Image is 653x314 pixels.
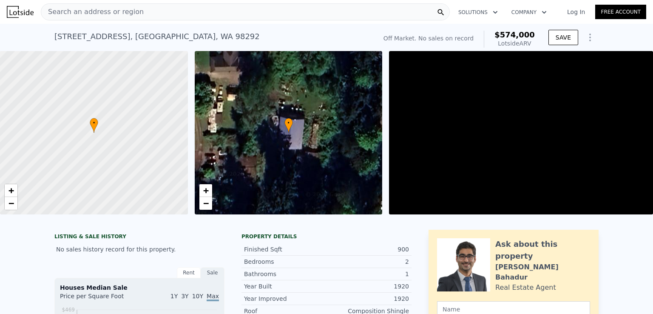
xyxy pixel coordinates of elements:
div: Bathrooms [244,270,326,278]
div: Ask about this property [495,238,590,262]
div: • [90,118,98,133]
a: Zoom in [199,184,212,197]
div: Sale [201,267,224,278]
div: Houses Median Sale [60,283,219,292]
a: Zoom in [5,184,17,197]
button: Show Options [582,29,599,46]
span: • [90,119,98,127]
div: [STREET_ADDRESS] , [GEOGRAPHIC_DATA] , WA 98292 [54,31,260,43]
div: Map [389,51,653,214]
div: 900 [326,245,409,254]
div: Real Estate Agent [495,283,556,293]
span: + [203,185,208,196]
a: Zoom out [5,197,17,210]
div: 1 [326,270,409,278]
tspan: $469 [62,307,75,313]
div: No sales history record for this property. [54,242,224,257]
div: Off Market. No sales on record [383,34,474,43]
button: Company [505,5,554,20]
div: Main Display [389,51,653,214]
span: − [9,198,14,208]
span: 10Y [192,293,203,300]
span: 1Y [170,293,178,300]
span: 3Y [181,293,188,300]
div: Bedrooms [244,257,326,266]
div: Property details [241,233,412,240]
span: + [9,185,14,196]
a: Zoom out [199,197,212,210]
a: Log In [557,8,595,16]
div: Lotside ARV [494,39,535,48]
div: Year Improved [244,294,326,303]
div: LISTING & SALE HISTORY [54,233,224,242]
div: Year Built [244,282,326,291]
span: • [284,119,293,127]
div: Finished Sqft [244,245,326,254]
div: 1920 [326,294,409,303]
div: Price per Square Foot [60,292,139,305]
a: Free Account [595,5,646,19]
span: − [203,198,208,208]
div: • [284,118,293,133]
div: 2 [326,257,409,266]
button: SAVE [548,30,578,45]
div: Rent [177,267,201,278]
div: [PERSON_NAME] Bahadur [495,262,590,283]
span: Search an address or region [41,7,144,17]
img: Lotside [7,6,34,18]
span: $574,000 [494,30,535,39]
div: 1920 [326,282,409,291]
button: Solutions [451,5,505,20]
span: Max [207,293,219,301]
